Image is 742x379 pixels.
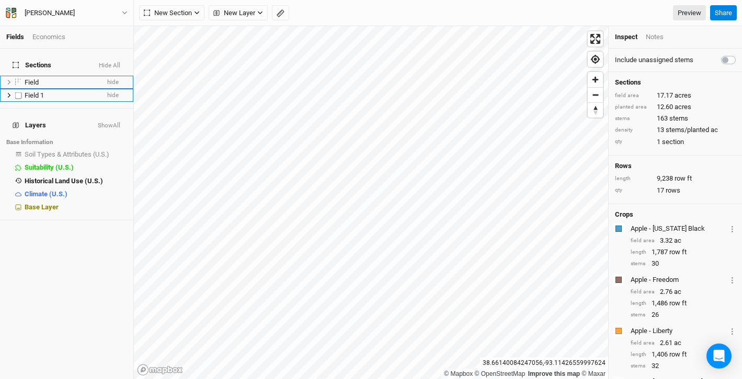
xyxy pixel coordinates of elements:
span: Enter fullscreen [588,31,603,46]
div: 9,238 [615,174,736,183]
div: Economics [32,32,65,42]
span: acres [675,91,691,100]
div: planted area [615,103,652,111]
div: 17 [615,186,736,195]
span: New Layer [213,8,255,18]
span: Sections [13,61,51,69]
div: density [615,126,652,134]
span: Suitability (U.S.) [25,163,74,171]
span: hide [107,89,119,102]
div: qty [615,186,652,194]
a: OpenStreetMap [475,370,526,377]
div: Climate (U.S.) [25,190,127,198]
span: ac [674,338,681,348]
span: Base Layer [25,203,59,211]
div: David Boatright [25,8,75,18]
div: stems [631,362,646,370]
div: Suitability (U.S.) [25,163,127,172]
div: Historical Land Use (U.S.) [25,177,127,185]
div: length [631,300,646,307]
span: row ft [675,174,692,183]
div: 32 [631,361,736,371]
button: New Section [139,5,204,21]
span: rows [666,186,680,195]
button: Zoom out [588,87,603,102]
div: qty [615,138,652,146]
h4: Crops [615,210,633,219]
a: Mapbox [444,370,473,377]
span: stems/planted ac [666,125,718,135]
div: field area [615,92,652,100]
div: Inspect [615,32,637,42]
div: Apple - Arkansas Black [631,224,727,233]
div: field area [631,237,655,245]
div: length [631,351,646,359]
a: Mapbox logo [137,364,183,376]
span: Historical Land Use (U.S.) [25,177,103,185]
span: acres [675,102,691,112]
div: stems [631,260,646,268]
div: Apple - Liberty [631,326,727,336]
h4: Sections [615,78,736,87]
button: Crop Usage [729,325,736,337]
div: 163 [615,114,736,123]
a: Preview [673,5,706,21]
button: Share [710,5,737,21]
div: 1 [615,137,736,147]
div: field area [631,288,655,296]
span: Zoom out [588,88,603,102]
div: 1,406 [631,350,736,359]
div: Apple - Freedom [631,275,727,285]
div: field area [631,339,655,347]
div: stems [615,115,652,123]
div: Base Layer [25,203,127,211]
div: 26 [631,310,736,319]
div: length [631,248,646,256]
span: Reset bearing to north [588,103,603,117]
div: 30 [631,259,736,268]
div: length [615,175,652,183]
div: 38.66140084247056 , -93.11426559997624 [480,358,608,369]
div: 12.60 [615,102,736,112]
span: section [662,137,684,147]
div: 1,787 [631,247,736,257]
div: Soil Types & Attributes (U.S.) [25,150,127,159]
button: Zoom in [588,72,603,87]
button: [PERSON_NAME] [5,7,128,19]
button: ShowAll [97,122,121,129]
span: row ft [669,299,687,308]
div: Open Intercom Messenger [706,344,732,369]
span: Field 1 [25,91,44,99]
span: Soil Types & Attributes (U.S.) [25,150,109,158]
span: Climate (U.S.) [25,190,67,198]
a: Maxar [581,370,606,377]
button: Reset bearing to north [588,102,603,117]
button: Crop Usage [729,274,736,286]
div: 1,486 [631,299,736,308]
div: 17.17 [615,91,736,100]
button: Hide All [98,62,121,69]
h4: Rows [615,162,736,170]
a: Improve this map [528,370,580,377]
span: row ft [669,350,687,359]
span: ac [674,236,681,245]
button: Shortcut: M [272,5,289,21]
button: New Layer [209,5,268,21]
button: Crop Usage [729,222,736,234]
button: Find my location [588,52,603,67]
canvas: Map [134,26,608,379]
span: stems [669,114,688,123]
label: Include unassigned stems [615,55,693,65]
div: Notes [646,32,664,42]
span: Field [25,78,39,86]
div: stems [631,311,646,319]
div: [PERSON_NAME] [25,8,75,18]
div: 2.76 [631,287,736,297]
div: 3.32 [631,236,736,245]
span: ac [674,287,681,297]
span: Layers [13,121,46,129]
div: Field [25,78,99,87]
div: Field 1 [25,91,99,100]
